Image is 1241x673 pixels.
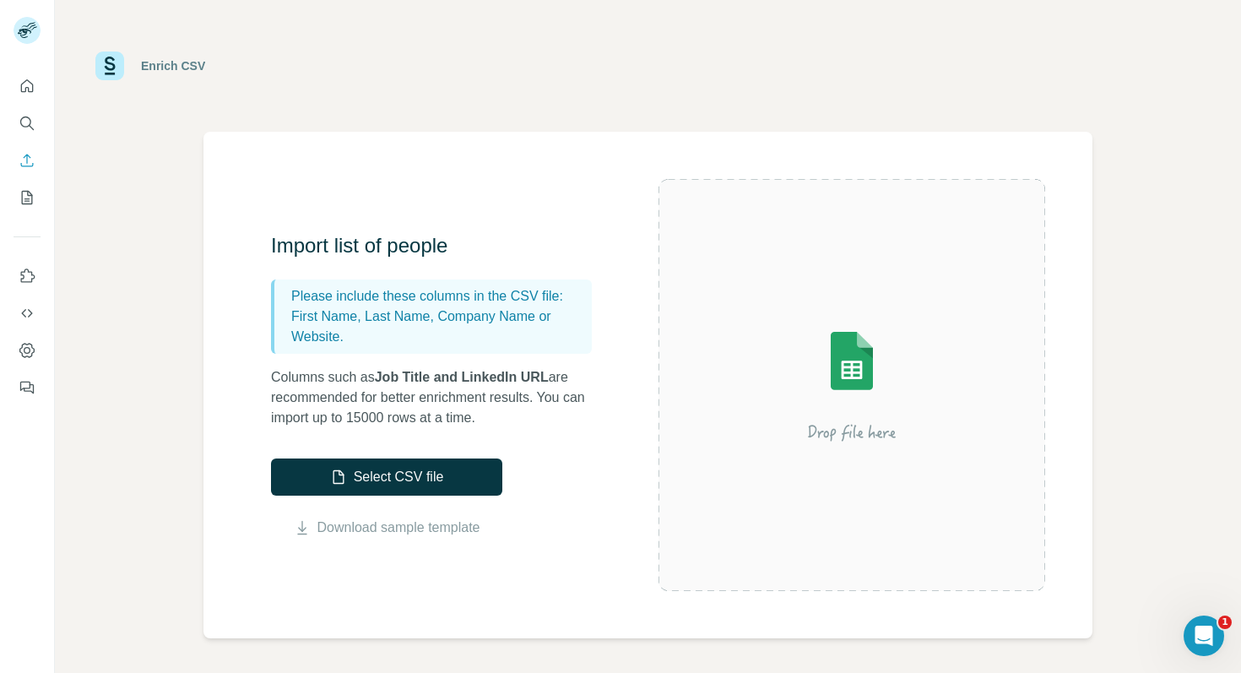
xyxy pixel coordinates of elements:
iframe: Intercom live chat [1184,616,1224,656]
p: Please include these columns in the CSV file: [291,286,585,307]
span: Job Title and LinkedIn URL [375,370,549,384]
button: My lists [14,182,41,213]
button: Use Surfe on LinkedIn [14,261,41,291]
button: Enrich CSV [14,145,41,176]
button: Quick start [14,71,41,101]
button: Dashboard [14,335,41,366]
p: Columns such as are recommended for better enrichment results. You can import up to 15000 rows at... [271,367,609,428]
button: Search [14,108,41,138]
img: Surfe Illustration - Drop file here or select below [700,284,1004,486]
button: Select CSV file [271,459,502,496]
button: Use Surfe API [14,298,41,328]
a: Download sample template [317,518,480,538]
span: 1 [1218,616,1232,629]
div: Enrich CSV [141,57,205,74]
button: Download sample template [271,518,502,538]
h3: Import list of people [271,232,609,259]
img: Surfe Logo [95,52,124,80]
button: Feedback [14,372,41,403]
p: First Name, Last Name, Company Name or Website. [291,307,585,347]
